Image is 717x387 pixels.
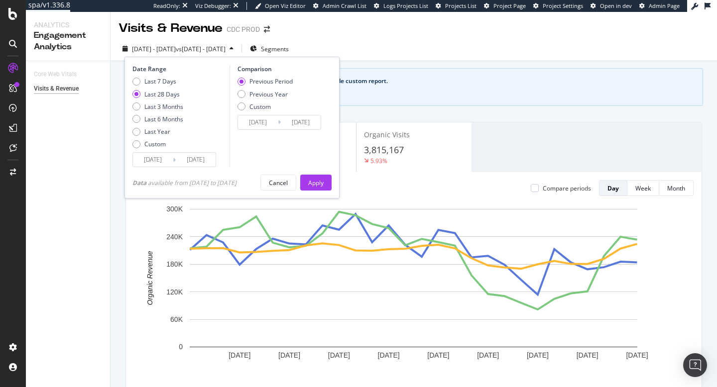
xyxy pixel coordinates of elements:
[170,315,183,323] text: 60K
[667,184,685,193] div: Month
[607,184,619,193] div: Day
[166,233,183,241] text: 240K
[249,90,288,98] div: Previous Year
[527,351,549,359] text: [DATE]
[649,2,680,9] span: Admin Page
[132,127,183,136] div: Last Year
[153,2,180,10] div: ReadOnly:
[238,102,293,111] div: Custom
[144,102,183,111] div: Last 3 Months
[195,2,231,10] div: Viz Debugger:
[281,115,321,129] input: End Date
[34,20,102,30] div: Analytics
[132,45,176,53] span: [DATE] - [DATE]
[627,180,659,196] button: Week
[176,153,216,167] input: End Date
[132,140,183,148] div: Custom
[34,84,79,94] div: Visits & Revenue
[119,20,223,37] div: Visits & Revenue
[34,84,103,94] a: Visits & Revenue
[166,205,183,213] text: 300K
[227,24,260,34] div: CDC PROD
[34,69,87,80] a: Core Web Vitals
[249,77,293,86] div: Previous Period
[599,180,627,196] button: Day
[323,2,366,9] span: Admin Crawl List
[176,45,226,53] span: vs [DATE] - [DATE]
[166,260,183,268] text: 180K
[34,69,77,80] div: Core Web Vitals
[144,77,176,86] div: Last 7 Days
[132,90,183,98] div: Last 28 Days
[238,115,278,129] input: Start Date
[119,41,238,57] button: [DATE] - [DATE]vs[DATE] - [DATE]
[427,351,449,359] text: [DATE]
[300,175,332,191] button: Apply
[591,2,632,10] a: Open in dev
[308,179,324,187] div: Apply
[313,2,366,10] a: Admin Crawl List
[543,2,583,9] span: Project Settings
[265,2,306,9] span: Open Viz Editor
[533,2,583,10] a: Project Settings
[132,77,183,86] div: Last 7 Days
[477,351,499,359] text: [DATE]
[132,65,227,73] div: Date Range
[383,2,428,9] span: Logs Projects List
[260,175,296,191] button: Cancel
[261,45,289,53] span: Segments
[144,115,183,123] div: Last 6 Months
[147,77,691,86] div: See your organic search performance KPIs and metrics in a pre-made custom report.
[229,351,250,359] text: [DATE]
[238,90,293,98] div: Previous Year
[445,2,477,9] span: Projects List
[132,179,148,187] span: Data
[635,184,651,193] div: Week
[246,41,293,57] button: Segments
[134,204,694,377] svg: A chart.
[683,353,707,377] div: Open Intercom Messenger
[364,130,410,139] span: Organic Visits
[278,351,300,359] text: [DATE]
[577,351,598,359] text: [DATE]
[132,115,183,123] div: Last 6 Months
[436,2,477,10] a: Projects List
[639,2,680,10] a: Admin Page
[132,102,183,111] div: Last 3 Months
[179,343,183,351] text: 0
[144,127,170,136] div: Last Year
[34,30,102,53] div: Engagement Analytics
[626,351,648,359] text: [DATE]
[124,68,703,106] div: info banner
[374,2,428,10] a: Logs Projects List
[269,179,288,187] div: Cancel
[600,2,632,9] span: Open in dev
[166,288,183,296] text: 120K
[484,2,526,10] a: Project Page
[364,144,404,156] span: 3,815,167
[370,157,387,165] div: 5.93%
[543,184,591,193] div: Compare periods
[146,251,154,305] text: Organic Revenue
[378,351,400,359] text: [DATE]
[659,180,694,196] button: Month
[133,153,173,167] input: Start Date
[238,65,324,73] div: Comparison
[255,2,306,10] a: Open Viz Editor
[144,90,180,98] div: Last 28 Days
[132,179,237,187] div: available from [DATE] to [DATE]
[493,2,526,9] span: Project Page
[238,77,293,86] div: Previous Period
[328,351,350,359] text: [DATE]
[249,102,271,111] div: Custom
[264,26,270,33] div: arrow-right-arrow-left
[144,140,166,148] div: Custom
